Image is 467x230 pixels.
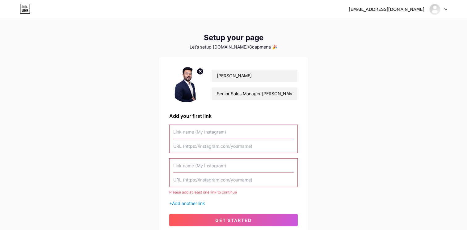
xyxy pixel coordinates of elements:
[212,87,297,100] input: bio
[215,218,252,223] span: get started
[159,45,308,49] div: Let’s setup [DOMAIN_NAME]/8capmena 🎉
[212,70,297,82] input: Your name
[169,112,298,120] div: Add your first link
[169,200,298,207] div: +
[169,67,204,102] img: profile pic
[159,33,308,42] div: Setup your page
[173,139,294,153] input: URL (https://instagram.com/yourname)
[173,125,294,139] input: Link name (My Instagram)
[173,159,294,172] input: Link name (My Instagram)
[172,201,205,206] span: Add another link
[349,6,424,13] div: [EMAIL_ADDRESS][DOMAIN_NAME]
[173,173,294,187] input: URL (https://instagram.com/yourname)
[169,190,298,195] div: Please add at least one link to continue
[169,214,298,226] button: get started
[429,3,441,15] img: 8capmena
